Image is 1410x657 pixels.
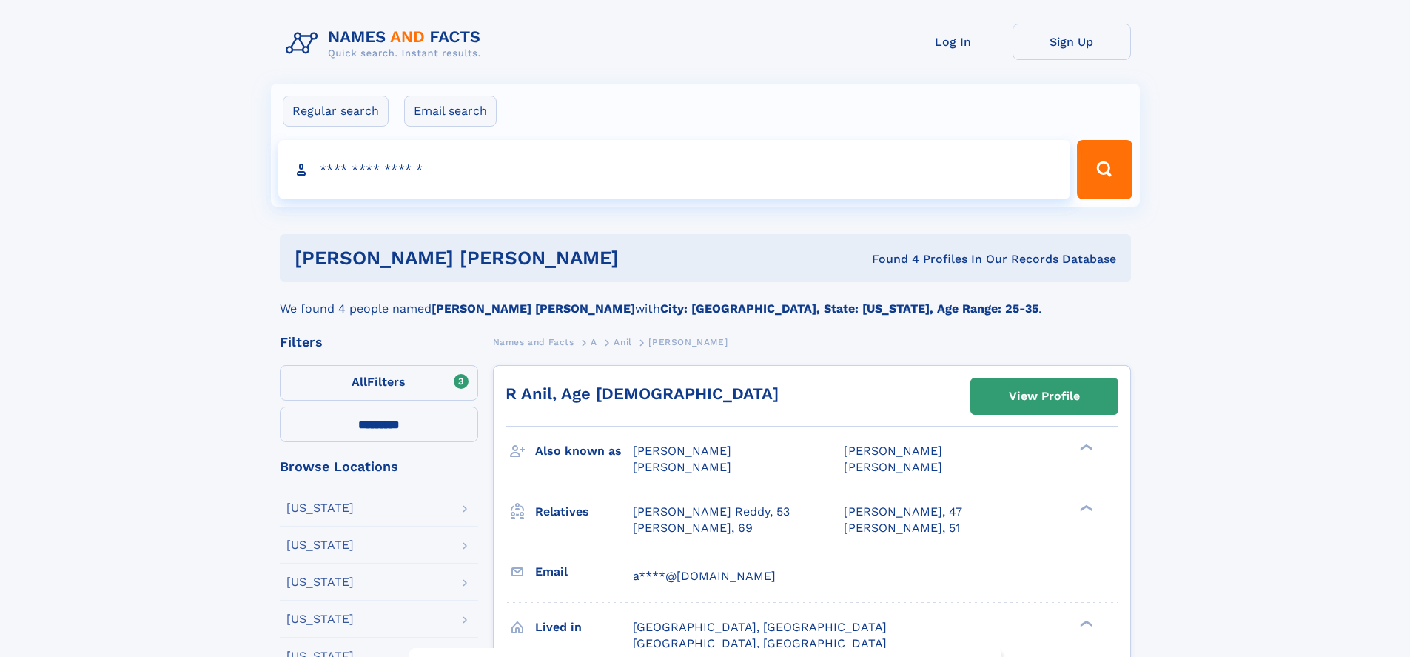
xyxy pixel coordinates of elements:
[633,460,731,474] span: [PERSON_NAME]
[971,378,1118,414] a: View Profile
[660,301,1038,316] b: City: [GEOGRAPHIC_DATA], State: [US_STATE], Age Range: 25-35
[1076,443,1094,453] div: ❯
[1076,503,1094,513] div: ❯
[280,365,478,401] label: Filters
[404,96,497,127] label: Email search
[894,24,1013,60] a: Log In
[283,96,389,127] label: Regular search
[286,539,354,551] div: [US_STATE]
[295,249,745,267] h1: [PERSON_NAME] [PERSON_NAME]
[535,499,633,524] h3: Relatives
[844,460,942,474] span: [PERSON_NAME]
[1009,379,1080,413] div: View Profile
[535,438,633,464] h3: Also known as
[278,140,1071,199] input: search input
[535,559,633,584] h3: Email
[280,336,478,349] div: Filters
[280,460,478,473] div: Browse Locations
[286,576,354,588] div: [US_STATE]
[506,384,779,403] a: R Anil, Age [DEMOGRAPHIC_DATA]
[1076,618,1094,628] div: ❯
[614,337,631,347] span: Anil
[633,520,753,536] a: [PERSON_NAME], 69
[648,337,728,347] span: [PERSON_NAME]
[286,502,354,514] div: [US_STATE]
[633,444,731,458] span: [PERSON_NAME]
[432,301,635,316] b: [PERSON_NAME] [PERSON_NAME]
[614,333,631,351] a: Anil
[591,337,597,347] span: A
[286,613,354,625] div: [US_STATE]
[352,375,367,389] span: All
[280,24,493,64] img: Logo Names and Facts
[280,282,1131,318] div: We found 4 people named with .
[535,615,633,640] h3: Lived in
[844,504,962,520] a: [PERSON_NAME], 47
[1077,140,1132,199] button: Search Button
[745,251,1116,267] div: Found 4 Profiles In Our Records Database
[633,504,790,520] a: [PERSON_NAME] Reddy, 53
[633,636,887,650] span: [GEOGRAPHIC_DATA], [GEOGRAPHIC_DATA]
[1013,24,1131,60] a: Sign Up
[493,333,574,351] a: Names and Facts
[591,333,597,351] a: A
[844,444,942,458] span: [PERSON_NAME]
[844,520,960,536] a: [PERSON_NAME], 51
[633,620,887,634] span: [GEOGRAPHIC_DATA], [GEOGRAPHIC_DATA]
